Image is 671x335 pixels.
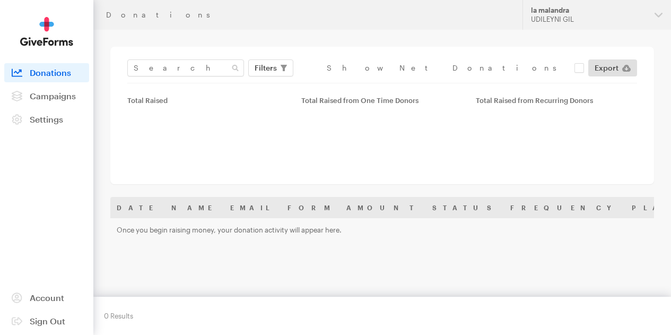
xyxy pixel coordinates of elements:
a: Campaigns [4,87,89,106]
a: Settings [4,110,89,129]
div: UDILEYNI GIL [531,15,646,24]
th: Form [281,197,340,218]
a: Sign Out [4,312,89,331]
span: Settings [30,114,63,124]
button: Filters [248,59,293,76]
a: Export [588,59,637,76]
th: Email [224,197,281,218]
span: Export [595,62,618,74]
th: Amount [340,197,426,218]
div: Total Raised [127,96,289,105]
th: Name [165,197,224,218]
span: Filters [255,62,277,74]
span: Campaigns [30,91,76,101]
span: Sign Out [30,316,65,326]
th: Frequency [504,197,625,218]
a: Donations [4,63,89,82]
th: Status [426,197,504,218]
a: Account [4,288,89,307]
input: Search Name & Email [127,59,244,76]
div: la malandra [531,6,646,15]
div: Total Raised from One Time Donors [301,96,463,105]
div: Total Raised from Recurring Donors [476,96,637,105]
div: 0 Results [104,307,133,324]
th: Date [110,197,165,218]
img: GiveForms [20,17,73,46]
span: Donations [30,67,71,78]
span: Account [30,293,64,303]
